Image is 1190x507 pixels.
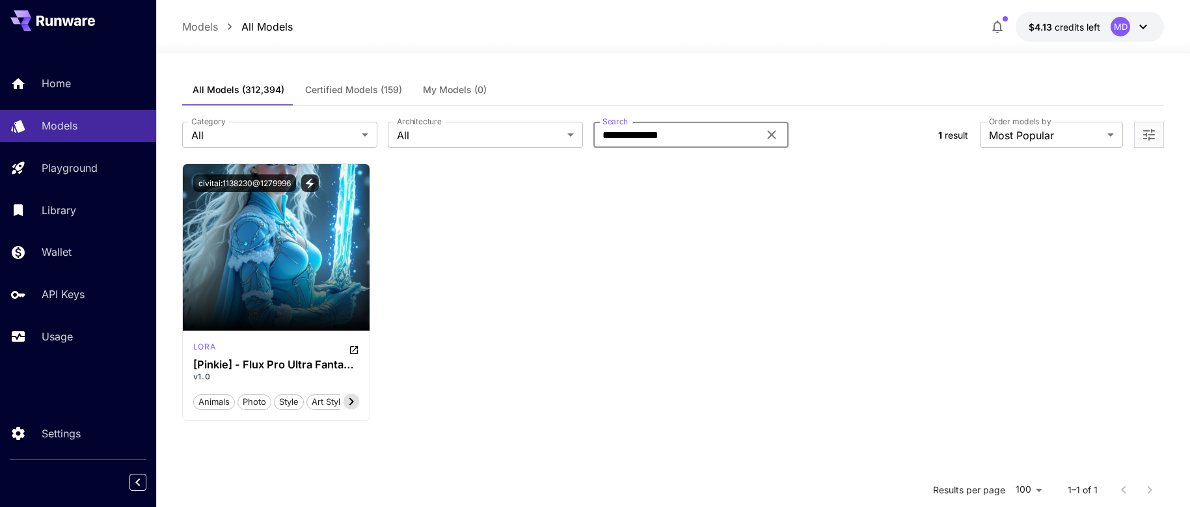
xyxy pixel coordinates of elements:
[1029,21,1055,33] span: $4.13
[139,471,156,494] div: Collapse sidebar
[397,116,441,127] label: Architecture
[237,393,271,410] button: photo
[42,75,71,91] p: Home
[1029,20,1100,34] div: $4.12583
[241,19,293,34] a: All Models
[42,118,77,133] p: Models
[989,128,1102,143] span: Most Popular
[42,286,85,302] p: API Keys
[1141,127,1157,143] button: Open more filters
[305,84,402,96] span: Certified Models (159)
[193,84,284,96] span: All Models (312,394)
[275,396,303,409] span: style
[193,359,359,371] h3: [Pinkie] - Flux Pro Ultra Fantasia 🩷
[129,474,146,491] button: Collapse sidebar
[938,130,942,141] span: 1
[1010,480,1047,499] div: 100
[193,393,235,410] button: animals
[238,396,271,409] span: photo
[193,341,215,357] div: FLUX.1 D
[182,19,218,34] a: Models
[42,160,98,176] p: Playground
[301,174,319,192] button: View trigger words
[42,202,76,218] p: Library
[194,396,234,409] span: animals
[1111,17,1130,36] div: MD
[42,244,72,260] p: Wallet
[191,128,357,143] span: All
[191,116,226,127] label: Category
[182,19,293,34] nav: breadcrumb
[397,128,562,143] span: All
[193,341,215,353] p: lora
[423,84,487,96] span: My Models (0)
[945,130,968,141] span: result
[989,116,1051,127] label: Order models by
[42,426,81,441] p: Settings
[602,116,628,127] label: Search
[1055,21,1100,33] span: credits left
[193,174,296,192] button: civitai:1138230@1279996
[349,341,359,357] button: Open in CivitAI
[1068,484,1098,497] p: 1–1 of 1
[42,329,73,344] p: Usage
[306,393,351,410] button: art style
[307,396,350,409] span: art style
[933,484,1005,497] p: Results per page
[1016,12,1164,42] button: $4.12583MD
[274,393,304,410] button: style
[193,371,359,383] p: v1.0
